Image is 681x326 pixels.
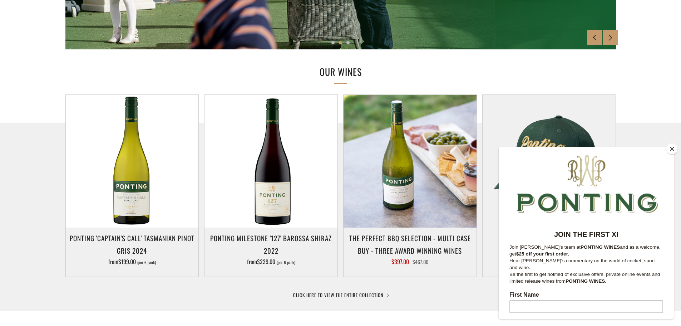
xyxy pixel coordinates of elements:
button: 3 [346,41,350,44]
strong: PONTING WINES [82,97,121,103]
span: $467.00 [413,258,428,266]
label: Email [11,205,164,213]
p: Hear [PERSON_NAME]'s commentary on the world of cricket, sport and wine. [11,110,164,124]
a: Ponting "Green" Cap from$34.99 [483,232,616,268]
strong: PONTING WINES. [67,131,108,137]
span: $397.00 [391,257,409,266]
a: CLICK HERE TO VIEW THE ENTIRE COLLECTION [293,291,388,298]
strong: JOIN THE FIRST XI [55,83,120,91]
span: (per 6 pack) [277,261,295,264]
h3: Ponting 'Captain's Call' Tasmanian Pinot Gris 2024 [69,232,195,256]
span: (per 6 pack) [137,261,156,264]
h3: Ponting "Green" Cap [486,232,612,244]
a: Ponting Milestone '127' Barossa Shiraz 2022 from$229.00 (per 6 pack) [204,232,337,268]
h2: OUR WINES [223,64,459,79]
span: from [247,257,295,266]
p: Be the first to get notified of exclusive offers, private online events and limited release wines... [11,124,164,137]
label: Last Name [11,175,164,183]
button: Close [667,143,677,154]
span: $199.00 [118,257,136,266]
span: from [108,257,156,266]
button: 2 [339,41,342,44]
a: The perfect BBQ selection - MULTI CASE BUY - Three award winning wines $397.00 $467.00 [344,232,477,268]
span: We will send you a confirmation email to subscribe. I agree to sign up to the Ponting Wines newsl... [11,256,160,287]
input: Subscribe [11,235,164,248]
h3: Ponting Milestone '127' Barossa Shiraz 2022 [208,232,334,256]
p: Join [PERSON_NAME]'s team at and as a welcome, get [11,97,164,110]
label: First Name [11,145,164,153]
strong: $25 off your first order. [18,104,70,110]
span: $229.00 [257,257,275,266]
h3: The perfect BBQ selection - MULTI CASE BUY - Three award winning wines [347,232,473,256]
a: Ponting 'Captain's Call' Tasmanian Pinot Gris 2024 from$199.00 (per 6 pack) [66,232,199,268]
button: 1 [331,41,335,44]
